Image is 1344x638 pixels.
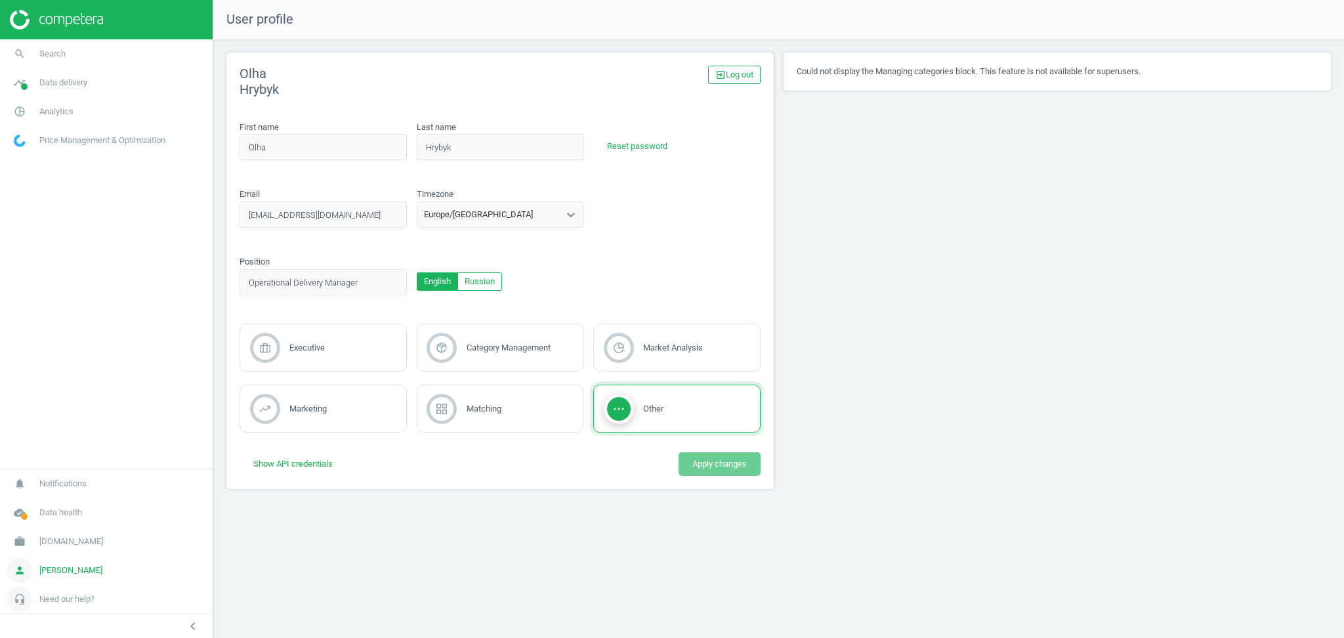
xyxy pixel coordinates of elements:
[467,343,551,352] span: Category Management
[289,404,327,414] span: Marketing
[185,618,201,634] i: chevron_left
[240,202,407,228] input: email_placeholder
[39,106,73,117] span: Analytics
[7,70,32,95] i: timeline
[240,188,260,200] label: Email
[177,618,209,635] button: chevron_left
[643,404,663,414] span: Other
[715,69,753,81] span: Log out
[593,135,681,158] button: Reset password
[679,452,761,476] button: Apply changes
[7,500,32,525] i: cloud_done
[417,272,458,291] button: English
[417,134,584,160] input: last_name_placeholder
[417,188,453,200] label: Timezone
[424,209,533,221] div: Europe/[GEOGRAPHIC_DATA]
[417,121,456,133] label: Last name
[289,343,325,352] span: Executive
[7,587,32,612] i: headset_mic
[7,41,32,66] i: search
[240,256,270,268] label: Position
[797,66,1318,77] p: Could not display the Managing categories block. This feature is not available for superusers.
[7,471,32,496] i: notifications
[39,507,82,519] span: Data health
[240,66,495,97] h2: Olha Hrybyk
[39,77,87,89] span: Data delivery
[7,99,32,124] i: pie_chart_outlined
[39,564,102,576] span: [PERSON_NAME]
[39,593,94,605] span: Need our help?
[213,11,293,29] span: User profile
[240,121,279,133] label: First name
[240,134,407,160] input: first_name_placeholder
[7,558,32,583] i: person
[715,70,726,80] i: exit_to_app
[457,272,502,291] button: Russian
[467,404,501,414] span: Matching
[7,529,32,554] i: work
[39,48,66,60] span: Search
[39,536,103,547] span: [DOMAIN_NAME]
[39,135,165,146] span: Price Management & Optimization
[240,452,346,476] button: Show API credentials
[240,269,407,295] input: position
[10,10,103,30] img: ajHJNr6hYgQAAAAASUVORK5CYII=
[643,343,703,352] span: Market Analysis
[39,478,87,490] span: Notifications
[14,135,26,147] img: wGWNvw8QSZomAAAAABJRU5ErkJggg==
[708,66,761,84] a: exit_to_appLog out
